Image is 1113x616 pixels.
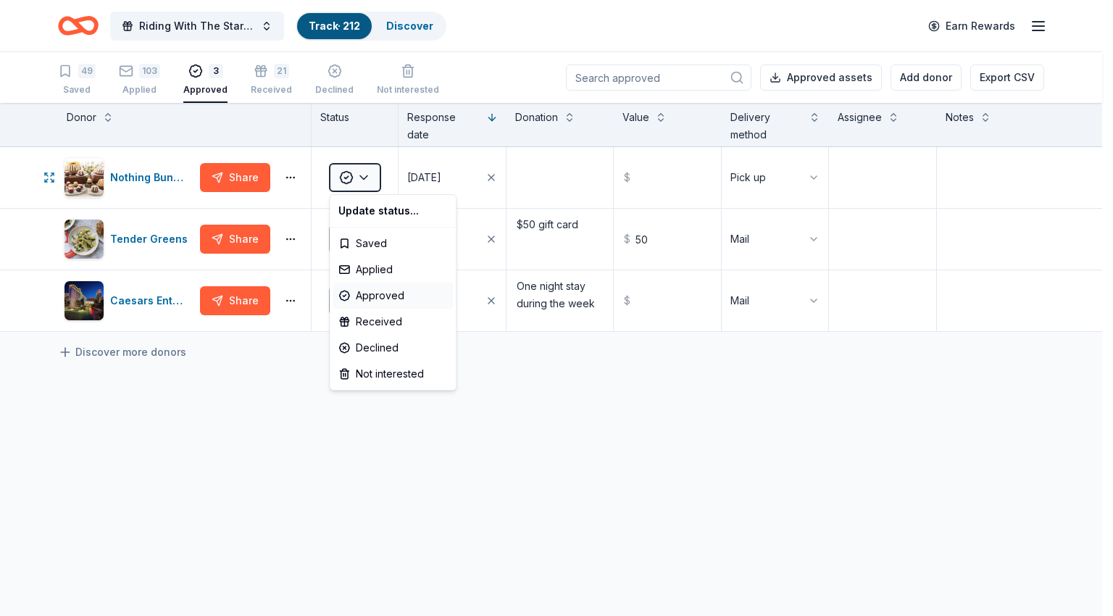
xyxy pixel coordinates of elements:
div: Not interested [333,361,453,387]
div: Update status... [333,198,453,224]
div: Received [333,309,453,335]
div: Applied [333,257,453,283]
div: Declined [333,335,453,361]
div: Approved [333,283,453,309]
div: Saved [333,230,453,257]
